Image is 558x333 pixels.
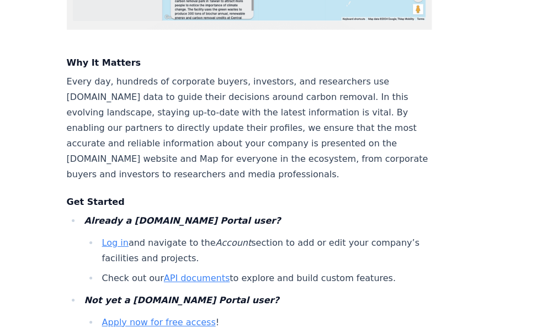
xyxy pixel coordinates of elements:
a: Log in [102,237,129,248]
em: Account [215,237,251,248]
em: Not yet a [DOMAIN_NAME] Portal user? [84,295,279,305]
li: ! [99,315,432,330]
strong: Why It Matters [67,57,141,68]
a: API documents [164,273,230,283]
li: and navigate to the section to add or edit your company’s facilities and projects. [99,235,432,266]
em: Already a [DOMAIN_NAME] Portal user? [84,215,281,226]
a: Apply now for free access [102,317,216,327]
p: Every day, hundreds of corporate buyers, investors, and researchers use [DOMAIN_NAME] data to gui... [67,74,432,182]
li: Check out our to explore and build custom features. [99,271,432,286]
strong: Get Started [67,197,125,207]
